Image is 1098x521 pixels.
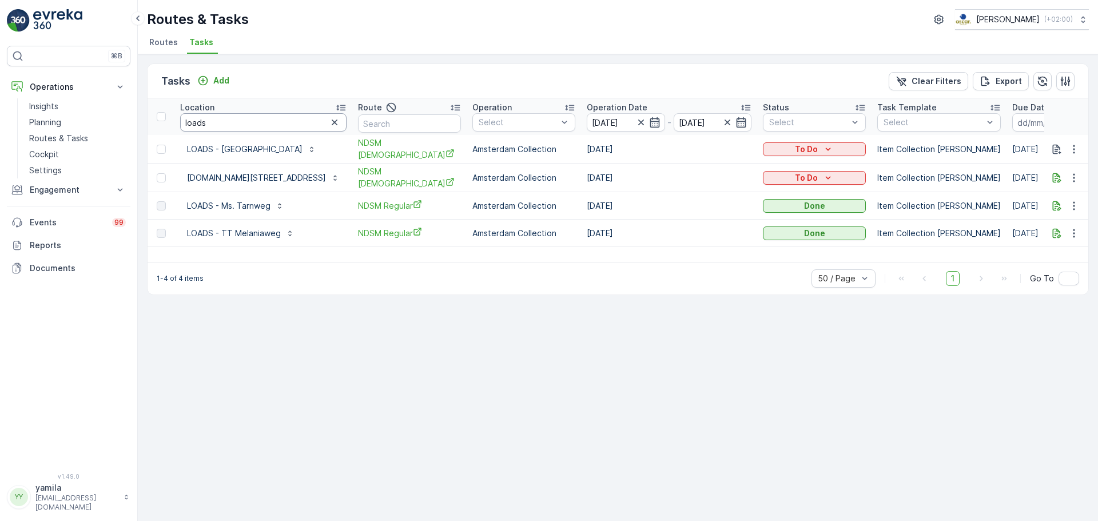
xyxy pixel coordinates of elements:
[872,164,1006,192] td: Item Collection [PERSON_NAME]
[358,137,461,161] a: NDSM Oosterdok
[358,114,461,133] input: Search
[581,192,757,220] td: [DATE]
[1044,15,1073,24] p: ( +02:00 )
[157,145,166,154] div: Toggle Row Selected
[946,271,960,286] span: 1
[1012,113,1091,132] input: dd/mm/yyyy
[581,220,757,247] td: [DATE]
[976,14,1040,25] p: [PERSON_NAME]
[763,171,866,185] button: To Do
[30,240,126,251] p: Reports
[7,234,130,257] a: Reports
[149,37,178,48] span: Routes
[467,220,581,247] td: Amsterdam Collection
[180,113,347,132] input: Search
[114,218,124,227] p: 99
[763,226,866,240] button: Done
[912,75,961,87] p: Clear Filters
[30,217,105,228] p: Events
[877,102,937,113] p: Task Template
[30,263,126,274] p: Documents
[7,9,30,32] img: logo
[955,13,972,26] img: basis-logo_rgb2x.png
[7,75,130,98] button: Operations
[358,166,461,189] a: NDSM Oosterdok
[25,162,130,178] a: Settings
[884,117,983,128] p: Select
[587,102,647,113] p: Operation Date
[674,113,752,132] input: dd/mm/yyyy
[667,116,671,129] p: -
[180,102,214,113] p: Location
[872,192,1006,220] td: Item Collection [PERSON_NAME]
[157,173,166,182] div: Toggle Row Selected
[30,81,108,93] p: Operations
[193,74,234,88] button: Add
[467,135,581,164] td: Amsterdam Collection
[467,164,581,192] td: Amsterdam Collection
[872,220,1006,247] td: Item Collection [PERSON_NAME]
[25,146,130,162] a: Cockpit
[955,9,1089,30] button: [PERSON_NAME](+02:00)
[889,72,968,90] button: Clear Filters
[1012,102,1049,113] p: Due Date
[180,140,323,158] button: LOADS - [GEOGRAPHIC_DATA]
[804,200,825,212] p: Done
[157,229,166,238] div: Toggle Row Selected
[7,211,130,234] a: Events99
[30,184,108,196] p: Engagement
[7,473,130,480] span: v 1.49.0
[973,72,1029,90] button: Export
[358,166,461,189] span: NDSM [DEMOGRAPHIC_DATA]
[479,117,558,128] p: Select
[147,10,249,29] p: Routes & Tasks
[25,114,130,130] a: Planning
[29,165,62,176] p: Settings
[111,51,122,61] p: ⌘B
[1030,273,1054,284] span: Go To
[157,274,204,283] p: 1-4 of 4 items
[187,172,326,184] p: [DOMAIN_NAME][STREET_ADDRESS]
[29,117,61,128] p: Planning
[7,482,130,512] button: YYyamila[EMAIL_ADDRESS][DOMAIN_NAME]
[213,75,229,86] p: Add
[358,137,461,161] span: NDSM [DEMOGRAPHIC_DATA]
[795,172,818,184] p: To Do
[763,142,866,156] button: To Do
[587,113,665,132] input: dd/mm/yyyy
[29,133,88,144] p: Routes & Tasks
[763,199,866,213] button: Done
[7,178,130,201] button: Engagement
[358,200,461,212] a: NDSM Regular
[29,149,59,160] p: Cockpit
[358,102,382,113] p: Route
[157,201,166,210] div: Toggle Row Selected
[996,75,1022,87] p: Export
[795,144,818,155] p: To Do
[189,37,213,48] span: Tasks
[581,164,757,192] td: [DATE]
[35,494,118,512] p: [EMAIL_ADDRESS][DOMAIN_NAME]
[180,224,301,242] button: LOADS - TT Melaniaweg
[472,102,512,113] p: Operation
[769,117,848,128] p: Select
[35,482,118,494] p: yamila
[763,102,789,113] p: Status
[187,228,281,239] p: LOADS - TT Melaniaweg
[33,9,82,32] img: logo_light-DOdMpM7g.png
[25,130,130,146] a: Routes & Tasks
[581,135,757,164] td: [DATE]
[10,488,28,506] div: YY
[804,228,825,239] p: Done
[358,227,461,239] a: NDSM Regular
[187,200,270,212] p: LOADS - Ms. Tarnweg
[187,144,303,155] p: LOADS - [GEOGRAPHIC_DATA]
[25,98,130,114] a: Insights
[180,197,291,215] button: LOADS - Ms. Tarnweg
[7,257,130,280] a: Documents
[29,101,58,112] p: Insights
[180,169,347,187] button: [DOMAIN_NAME][STREET_ADDRESS]
[161,73,190,89] p: Tasks
[467,192,581,220] td: Amsterdam Collection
